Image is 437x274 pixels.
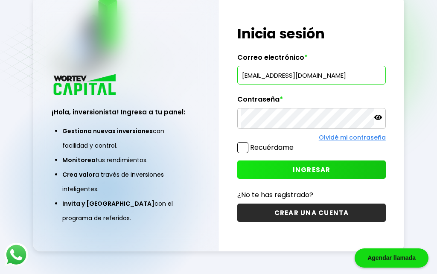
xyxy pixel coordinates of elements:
[62,170,95,179] span: Crea valor
[62,199,154,208] span: Invita y [GEOGRAPHIC_DATA]
[237,23,385,44] h1: Inicia sesión
[237,53,385,66] label: Correo electrónico
[355,248,428,268] div: Agendar llamada
[62,167,189,196] li: a través de inversiones inteligentes.
[62,153,189,167] li: tus rendimientos.
[241,66,382,84] input: hola@wortev.capital
[237,189,385,200] p: ¿No te has registrado?
[250,143,294,152] label: Recuérdame
[62,127,153,135] span: Gestiona nuevas inversiones
[52,107,200,117] h3: ¡Hola, inversionista! Ingresa a tu panel:
[319,133,386,142] a: Olvidé mi contraseña
[293,165,331,174] span: INGRESAR
[52,73,119,98] img: logo_wortev_capital
[62,156,96,164] span: Monitorea
[237,204,385,222] button: CREAR UNA CUENTA
[62,196,189,225] li: con el programa de referidos.
[237,189,385,222] a: ¿No te has registrado?CREAR UNA CUENTA
[237,160,385,179] button: INGRESAR
[62,124,189,153] li: con facilidad y control.
[4,243,28,267] img: logos_whatsapp-icon.242b2217.svg
[237,95,385,108] label: Contraseña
